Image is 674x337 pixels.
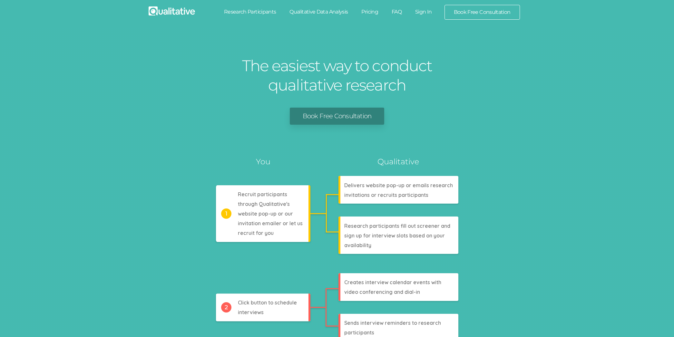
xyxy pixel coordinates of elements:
[377,157,419,166] tspan: Qualitative
[283,5,355,19] a: Qualitative Data Analysis
[344,223,450,229] tspan: Research participants fill out screener and
[344,232,445,239] tspan: sign up for interview slots based on your
[344,320,441,326] tspan: Sends interview reminders to research
[225,210,227,217] tspan: 1
[408,5,439,19] a: Sign In
[238,309,264,315] tspan: interviews
[445,5,520,19] a: Book Free Consultation
[355,5,385,19] a: Pricing
[238,191,287,197] tspan: Recruit participants
[344,279,441,285] tspan: Creates interview calendar events with
[256,157,270,166] tspan: You
[224,304,228,311] tspan: 2
[385,5,408,19] a: FAQ
[238,230,274,236] tspan: recruit for you
[344,192,428,198] tspan: invitations or recruits participants
[149,6,195,15] img: Qualitative
[238,201,290,207] tspan: through Qualitative's
[344,242,371,248] tspan: availability
[344,289,420,295] tspan: video conferencing and dial-in
[238,220,303,226] tspan: invitation emailer or let us
[217,5,283,19] a: Research Participants
[344,182,453,188] tspan: Delivers website pop-up or emails research
[344,329,374,336] tspan: participants
[238,299,297,306] tspan: Click button to schedule
[290,108,384,125] a: Book Free Consultation
[238,210,293,217] tspan: website pop-up or our
[240,56,434,95] h1: The easiest way to conduct qualitative research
